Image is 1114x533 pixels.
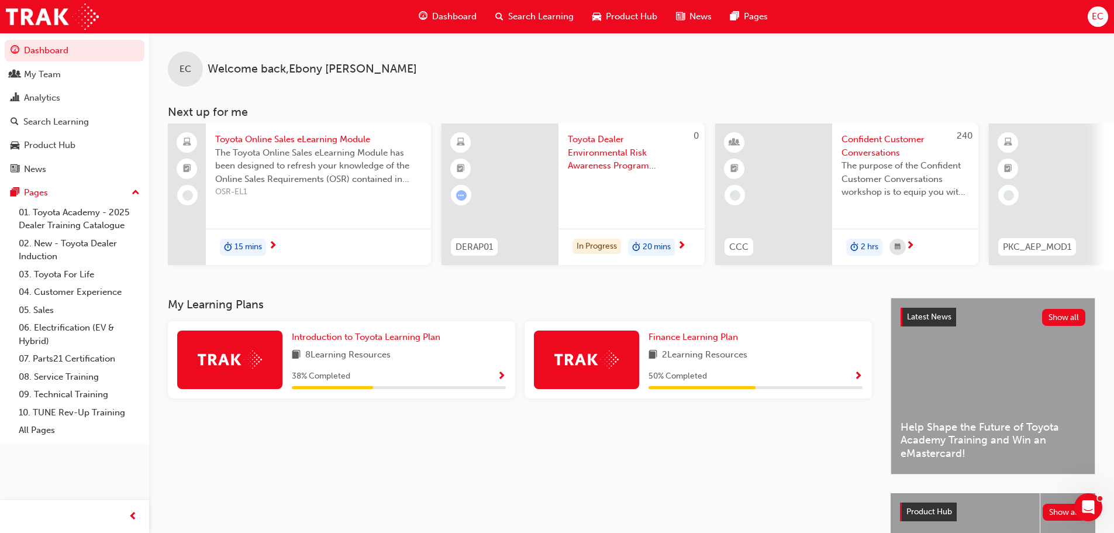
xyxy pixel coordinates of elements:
span: news-icon [676,9,685,24]
a: 240CCCConfident Customer ConversationsThe purpose of the Confident Customer Conversations worksho... [715,123,978,265]
button: Show Progress [854,369,863,384]
a: Analytics [5,87,144,109]
span: booktick-icon [457,161,465,177]
a: All Pages [14,421,144,439]
span: booktick-icon [1004,161,1012,177]
span: duration-icon [632,240,640,255]
span: Latest News [907,312,951,322]
button: Show Progress [497,369,506,384]
a: Product HubShow all [900,503,1086,521]
span: search-icon [11,117,19,128]
span: 8 Learning Resources [305,348,391,363]
button: Show all [1043,504,1087,521]
div: Pages [24,186,48,200]
span: guage-icon [419,9,427,24]
button: EC [1088,6,1108,27]
a: pages-iconPages [721,5,777,29]
span: 2 Learning Resources [662,348,747,363]
span: 0 [694,130,699,141]
span: guage-icon [11,46,19,56]
span: learningResourceType_INSTRUCTOR_LED-icon [730,135,739,150]
span: Help Shape the Future of Toyota Academy Training and Win an eMastercard! [901,421,1085,460]
a: Latest NewsShow allHelp Shape the Future of Toyota Academy Training and Win an eMastercard! [891,298,1095,474]
span: duration-icon [224,240,232,255]
a: Finance Learning Plan [649,331,743,344]
h3: Next up for me [149,105,1114,119]
span: Product Hub [606,10,657,23]
span: pages-icon [730,9,739,24]
span: learningRecordVerb_NONE-icon [730,190,740,201]
a: 10. TUNE Rev-Up Training [14,404,144,422]
a: Trak [6,4,99,30]
span: The purpose of the Confident Customer Conversations workshop is to equip you with tools to commun... [841,159,969,199]
span: Confident Customer Conversations [841,133,969,159]
span: Finance Learning Plan [649,332,738,342]
img: Trak [554,350,619,369]
div: Search Learning [23,115,89,129]
a: 01. Toyota Academy - 2025 Dealer Training Catalogue [14,204,144,235]
a: 04. Customer Experience [14,283,144,301]
span: Show Progress [497,372,506,382]
span: Toyota Dealer Environmental Risk Awareness Program (DERAP) Reporting [568,133,695,173]
span: EC [180,63,191,76]
a: My Team [5,64,144,85]
a: 02. New - Toyota Dealer Induction [14,235,144,266]
span: Pages [744,10,768,23]
span: people-icon [11,70,19,80]
span: prev-icon [129,510,137,524]
div: My Team [24,68,61,81]
span: Search Learning [508,10,574,23]
span: booktick-icon [183,161,191,177]
div: Product Hub [24,139,75,152]
span: learningResourceType_ELEARNING-icon [1004,135,1012,150]
button: Pages [5,182,144,204]
span: 20 mins [643,240,671,254]
span: laptop-icon [183,135,191,150]
a: 07. Parts21 Certification [14,350,144,368]
span: learningRecordVerb_NONE-icon [1003,190,1014,201]
span: book-icon [292,348,301,363]
span: Product Hub [906,507,952,517]
a: 0DERAP01Toyota Dealer Environmental Risk Awareness Program (DERAP) ReportingIn Progressduration-i... [442,123,705,265]
div: Analytics [24,91,60,105]
span: car-icon [592,9,601,24]
a: 06. Electrification (EV & Hybrid) [14,319,144,350]
span: 50 % Completed [649,370,707,383]
a: Search Learning [5,111,144,133]
span: next-icon [906,241,915,252]
a: guage-iconDashboard [409,5,486,29]
span: up-icon [132,185,140,201]
span: 38 % Completed [292,370,350,383]
span: learningRecordVerb_NONE-icon [182,190,193,201]
span: Toyota Online Sales eLearning Module [215,133,422,146]
div: News [24,163,46,176]
span: 15 mins [234,240,262,254]
span: search-icon [495,9,503,24]
a: Toyota Online Sales eLearning ModuleThe Toyota Online Sales eLearning Module has been designed to... [168,123,431,265]
span: book-icon [649,348,657,363]
span: 240 [957,130,972,141]
a: 05. Sales [14,301,144,319]
h3: My Learning Plans [168,298,872,311]
span: learningResourceType_ELEARNING-icon [457,135,465,150]
span: News [689,10,712,23]
span: chart-icon [11,93,19,104]
span: learningRecordVerb_ATTEMPT-icon [456,190,467,201]
span: CCC [729,240,749,254]
a: 08. Service Training [14,368,144,386]
span: duration-icon [850,240,858,255]
span: news-icon [11,164,19,175]
span: OSR-EL1 [215,185,422,199]
span: DERAP01 [456,240,493,254]
a: Dashboard [5,40,144,61]
span: EC [1092,10,1103,23]
span: Dashboard [432,10,477,23]
span: 2 hrs [861,240,878,254]
span: Show Progress [854,372,863,382]
a: Introduction to Toyota Learning Plan [292,331,445,344]
span: calendar-icon [895,240,901,255]
iframe: Intercom live chat [1074,493,1102,521]
span: pages-icon [11,188,19,198]
img: Trak [198,350,262,369]
span: PKC_AEP_MOD1 [1003,240,1071,254]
